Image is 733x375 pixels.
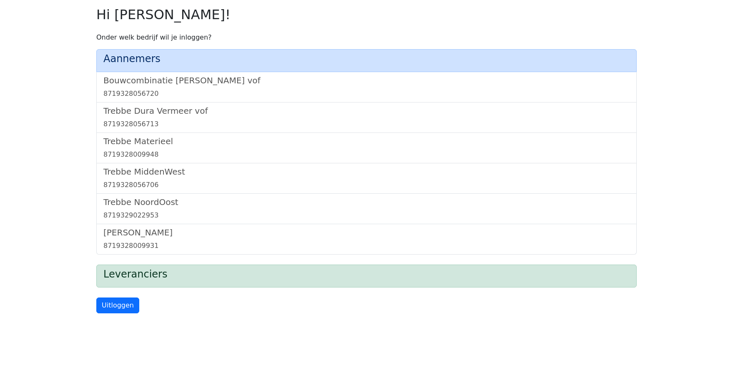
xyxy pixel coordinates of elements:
[96,297,139,313] a: Uitloggen
[103,119,630,129] div: 8719328056713
[103,197,630,207] h5: Trebbe NoordOost
[103,136,630,146] h5: Trebbe Materieel
[96,32,637,42] p: Onder welk bedrijf wil je inloggen?
[103,180,630,190] div: 8719328056706
[103,241,630,251] div: 8719328009931
[96,7,637,22] h2: Hi [PERSON_NAME]!
[103,150,630,160] div: 8719328009948
[103,53,630,65] h4: Aannemers
[103,75,630,85] h5: Bouwcombinatie [PERSON_NAME] vof
[103,227,630,251] a: [PERSON_NAME]8719328009931
[103,136,630,160] a: Trebbe Materieel8719328009948
[103,167,630,190] a: Trebbe MiddenWest8719328056706
[103,227,630,237] h5: [PERSON_NAME]
[103,210,630,220] div: 8719329022953
[103,75,630,99] a: Bouwcombinatie [PERSON_NAME] vof8719328056720
[103,268,630,280] h4: Leveranciers
[103,106,630,129] a: Trebbe Dura Vermeer vof8719328056713
[103,197,630,220] a: Trebbe NoordOost8719329022953
[103,106,630,116] h5: Trebbe Dura Vermeer vof
[103,167,630,177] h5: Trebbe MiddenWest
[103,89,630,99] div: 8719328056720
